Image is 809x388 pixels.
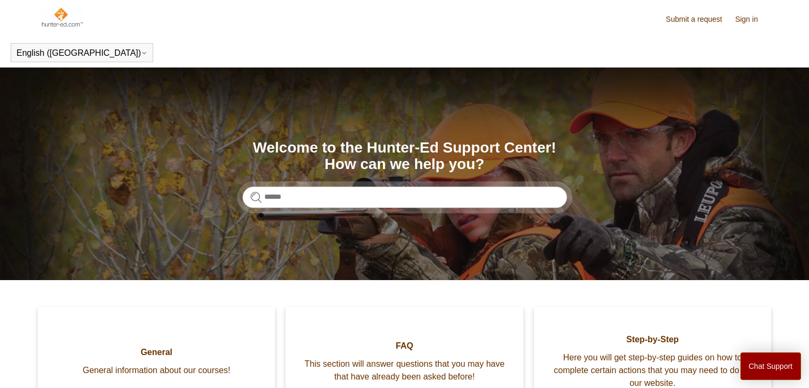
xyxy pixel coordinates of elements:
span: General information about our courses! [54,364,259,377]
a: Submit a request [666,14,733,25]
button: English ([GEOGRAPHIC_DATA]) [16,48,147,58]
a: Sign in [735,14,769,25]
span: FAQ [302,340,507,352]
span: This section will answer questions that you may have that have already been asked before! [302,358,507,383]
span: Step-by-Step [550,333,755,346]
h1: Welcome to the Hunter-Ed Support Center! How can we help you? [243,140,567,173]
span: General [54,346,259,359]
button: Chat Support [740,352,802,380]
input: Search [243,187,567,208]
img: Hunter-Ed Help Center home page [40,6,84,28]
